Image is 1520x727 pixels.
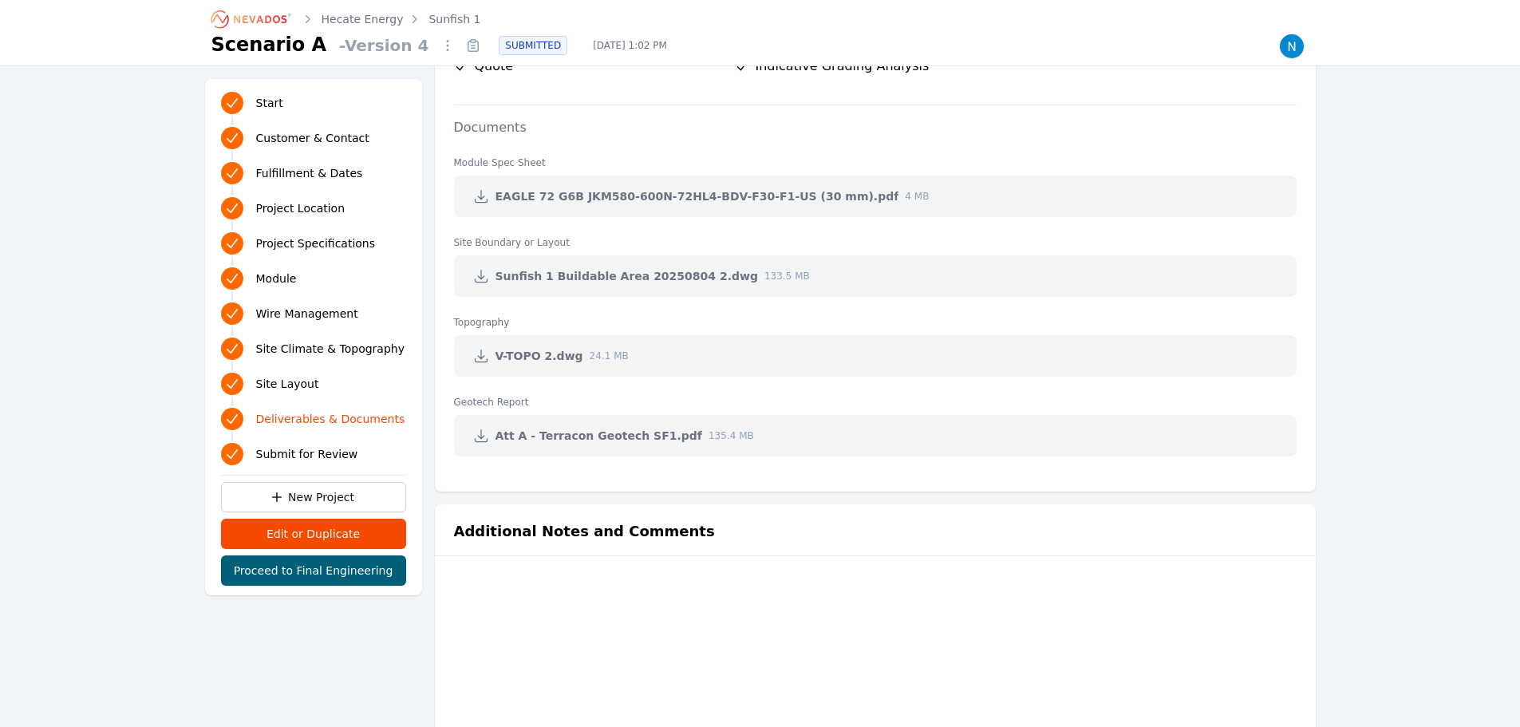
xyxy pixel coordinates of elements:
[1279,34,1305,59] img: Nick Rompala
[221,89,406,468] nav: Progress
[495,348,583,364] span: V-TOPO 2.dwg
[475,57,514,76] span: Quote
[454,303,1297,329] dt: Topography
[428,11,480,27] a: Sunfish 1
[499,36,567,55] div: SUBMITTED
[454,520,715,543] h2: Additional Notes and Comments
[495,188,899,204] span: EAGLE 72 G6B JKM580-600N-72HL4-BDV-F30-F1-US (30 mm).pdf
[211,32,327,57] h1: Scenario A
[580,39,680,52] span: [DATE] 1:02 PM
[435,120,546,135] label: Documents
[322,11,404,27] a: Hecate Energy
[495,428,702,444] span: Att A - Terracon Geotech SF1.pdf
[905,190,929,203] span: 4 MB
[590,350,629,362] span: 24.1 MB
[256,376,319,392] span: Site Layout
[256,271,297,286] span: Module
[495,268,758,284] span: Sunfish 1 Buildable Area 20250804 2.dwg
[256,95,283,111] span: Start
[256,130,369,146] span: Customer & Contact
[256,200,345,216] span: Project Location
[256,235,376,251] span: Project Specifications
[221,482,406,512] a: New Project
[764,270,810,283] span: 133.5 MB
[256,306,358,322] span: Wire Management
[709,429,754,442] span: 135.4 MB
[454,383,1297,409] dt: Geotech Report
[256,446,358,462] span: Submit for Review
[333,34,435,57] span: - Version 4
[454,223,1297,249] dt: Site Boundary or Layout
[454,144,1297,169] dt: Module Spec Sheet
[756,57,930,76] span: Indicative Grading Analysis
[221,555,406,586] button: Proceed to Final Engineering
[256,341,405,357] span: Site Climate & Topography
[256,165,363,181] span: Fulfillment & Dates
[256,411,405,427] span: Deliverables & Documents
[211,6,481,32] nav: Breadcrumb
[221,519,406,549] button: Edit or Duplicate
